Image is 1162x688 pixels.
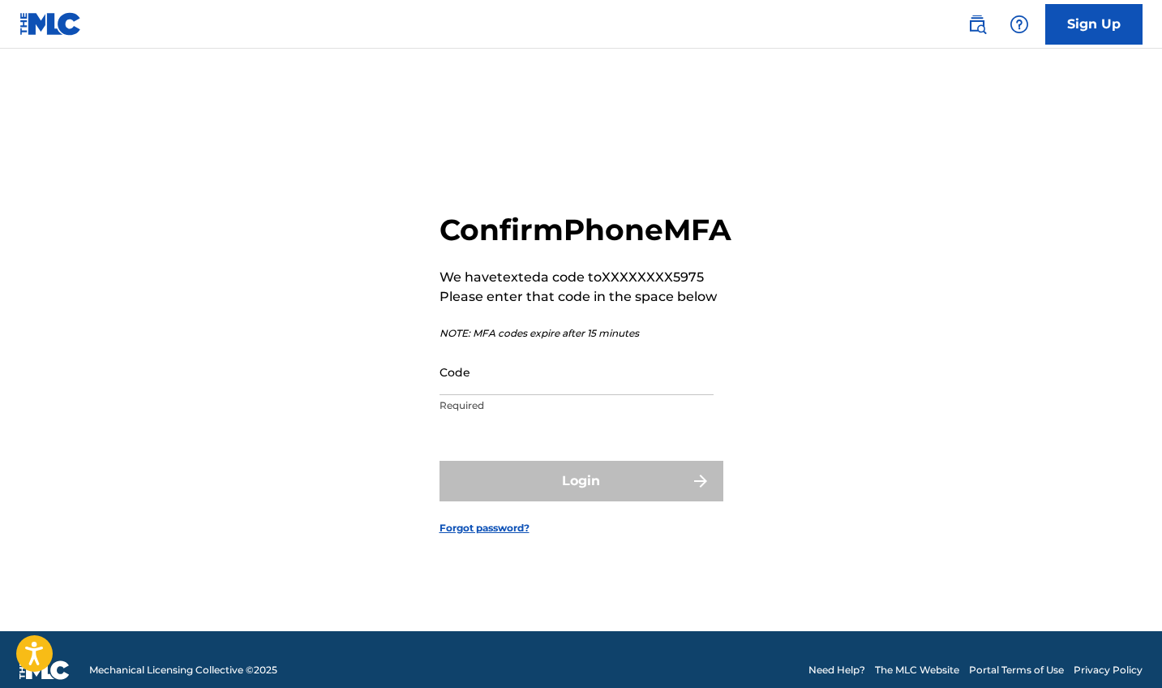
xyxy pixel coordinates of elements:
a: The MLC Website [875,663,959,677]
h2: Confirm Phone MFA [440,212,731,248]
img: MLC Logo [19,12,82,36]
a: Forgot password? [440,521,530,535]
img: search [967,15,987,34]
a: Privacy Policy [1074,663,1143,677]
p: NOTE: MFA codes expire after 15 minutes [440,326,731,341]
img: logo [19,660,70,680]
span: Mechanical Licensing Collective © 2025 [89,663,277,677]
img: help [1010,15,1029,34]
a: Public Search [961,8,993,41]
a: Need Help? [808,663,865,677]
p: We have texted a code to XXXXXXXX5975 [440,268,731,287]
div: Help [1003,8,1036,41]
p: Please enter that code in the space below [440,287,731,307]
a: Sign Up [1045,4,1143,45]
a: Portal Terms of Use [969,663,1064,677]
p: Required [440,398,714,413]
